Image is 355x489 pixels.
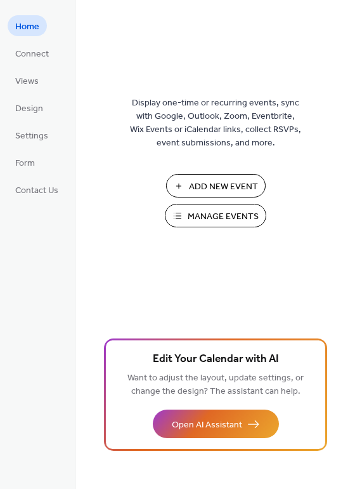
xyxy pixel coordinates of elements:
a: Connect [8,43,56,64]
a: Views [8,70,46,91]
span: Design [15,102,43,116]
a: Settings [8,124,56,145]
span: Add New Event [189,180,258,194]
a: Home [8,15,47,36]
span: Views [15,75,39,88]
span: Open AI Assistant [172,419,242,432]
button: Manage Events [165,204,266,227]
a: Form [8,152,42,173]
span: Want to adjust the layout, update settings, or change the design? The assistant can help. [127,370,304,400]
button: Add New Event [166,174,266,198]
a: Design [8,97,51,118]
span: Edit Your Calendar with AI [153,351,279,368]
span: Manage Events [188,210,259,224]
span: Contact Us [15,184,58,198]
span: Connect [15,48,49,61]
span: Home [15,20,39,34]
button: Open AI Assistant [153,410,279,438]
span: Form [15,157,35,170]
span: Display one-time or recurring events, sync with Google, Outlook, Zoom, Eventbrite, Wix Events or ... [130,97,301,150]
a: Contact Us [8,179,66,200]
span: Settings [15,130,48,143]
